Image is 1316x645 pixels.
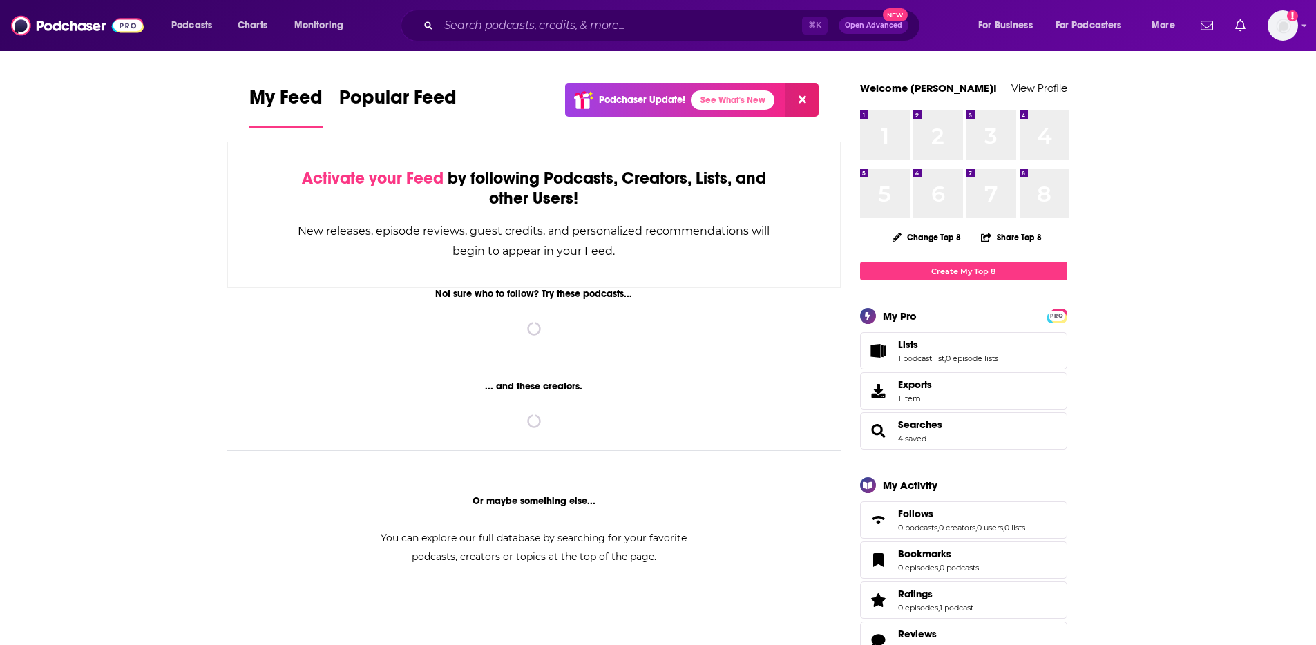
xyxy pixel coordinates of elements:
[938,563,940,572] span: ,
[171,16,212,35] span: Podcasts
[1230,14,1251,37] a: Show notifications dropdown
[294,16,343,35] span: Monitoring
[285,15,361,37] button: open menu
[339,86,457,128] a: Popular Feed
[860,262,1067,280] a: Create My Top 8
[860,541,1067,579] span: Bookmarks
[1003,523,1004,532] span: ,
[898,588,933,600] span: Ratings
[898,523,937,532] a: 0 podcasts
[439,15,802,37] input: Search podcasts, credits, & more...
[227,495,841,507] div: Or maybe something else...
[865,510,893,530] a: Follows
[845,22,902,29] span: Open Advanced
[898,628,937,640] span: Reviews
[884,229,970,246] button: Change Top 8
[898,378,932,391] span: Exports
[860,412,1067,450] span: Searches
[1268,10,1298,41] button: Show profile menu
[1049,311,1065,321] span: PRO
[249,86,323,128] a: My Feed
[860,332,1067,369] span: Lists
[865,590,893,610] a: Ratings
[1049,310,1065,320] a: PRO
[898,548,951,560] span: Bookmarks
[302,168,444,189] span: Activate your Feed
[238,16,267,35] span: Charts
[691,90,774,110] a: See What's New
[969,15,1050,37] button: open menu
[898,508,933,520] span: Follows
[1268,10,1298,41] img: User Profile
[1152,16,1175,35] span: More
[162,15,230,37] button: open menu
[802,17,828,35] span: ⌘ K
[1047,15,1142,37] button: open menu
[860,501,1067,539] span: Follows
[975,523,977,532] span: ,
[1142,15,1192,37] button: open menu
[978,16,1033,35] span: For Business
[977,523,1003,532] a: 0 users
[898,588,973,600] a: Ratings
[898,434,926,443] a: 4 saved
[297,221,772,261] div: New releases, episode reviews, guest credits, and personalized recommendations will begin to appe...
[860,581,1067,619] span: Ratings
[1004,523,1025,532] a: 0 lists
[1056,16,1122,35] span: For Podcasters
[599,94,685,106] p: Podchaser Update!
[1287,10,1298,21] svg: Add a profile image
[364,529,704,566] div: You can explore our full database by searching for your favorite podcasts, creators or topics at ...
[883,479,937,492] div: My Activity
[898,418,942,431] a: Searches
[865,550,893,570] a: Bookmarks
[898,338,998,351] a: Lists
[898,394,932,403] span: 1 item
[939,523,975,532] a: 0 creators
[940,603,973,613] a: 1 podcast
[898,548,979,560] a: Bookmarks
[229,15,276,37] a: Charts
[883,8,908,21] span: New
[944,354,946,363] span: ,
[839,17,908,34] button: Open AdvancedNew
[227,288,841,300] div: Not sure who to follow? Try these podcasts...
[937,523,939,532] span: ,
[898,338,918,351] span: Lists
[297,169,772,209] div: by following Podcasts, Creators, Lists, and other Users!
[980,224,1042,251] button: Share Top 8
[339,86,457,117] span: Popular Feed
[940,563,979,572] a: 0 podcasts
[249,86,323,117] span: My Feed
[1011,81,1067,95] a: View Profile
[860,372,1067,410] a: Exports
[11,12,144,39] img: Podchaser - Follow, Share and Rate Podcasts
[865,381,893,401] span: Exports
[898,354,944,363] a: 1 podcast list
[865,421,893,441] a: Searches
[1268,10,1298,41] span: Logged in as katiewhorton
[898,563,938,572] a: 0 episodes
[946,354,998,363] a: 0 episode lists
[860,81,997,95] a: Welcome [PERSON_NAME]!
[898,628,979,640] a: Reviews
[865,341,893,360] a: Lists
[883,309,917,322] div: My Pro
[938,603,940,613] span: ,
[414,10,933,41] div: Search podcasts, credits, & more...
[898,603,938,613] a: 0 episodes
[1195,14,1219,37] a: Show notifications dropdown
[227,381,841,392] div: ... and these creators.
[898,508,1025,520] a: Follows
